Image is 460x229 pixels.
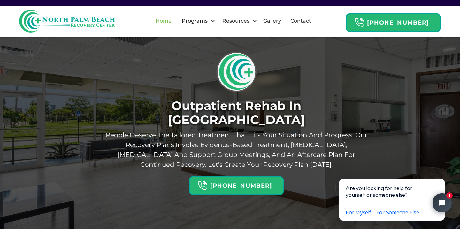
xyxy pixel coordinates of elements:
a: Contact [287,11,315,31]
strong: [PHONE_NUMBER] [210,182,272,189]
div: Resources [217,11,259,31]
a: Header Calendar Icons[PHONE_NUMBER] [189,173,284,195]
img: Header Calendar Icons [354,18,364,27]
iframe: Tidio Chat [326,158,460,229]
a: Header Calendar Icons[PHONE_NUMBER] [346,10,441,32]
p: People deserve the tailored treatment that fits your situation and progress. Our recovery plans i... [104,130,369,170]
strong: [PHONE_NUMBER] [367,19,429,26]
h1: Outpatient Rehab In [GEOGRAPHIC_DATA] [104,99,369,127]
div: Programs [180,17,209,25]
img: Header Calendar Icons [197,181,207,191]
a: Home [152,11,175,31]
a: Gallery [259,11,285,31]
div: Resources [221,17,251,25]
div: Programs [176,11,217,31]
